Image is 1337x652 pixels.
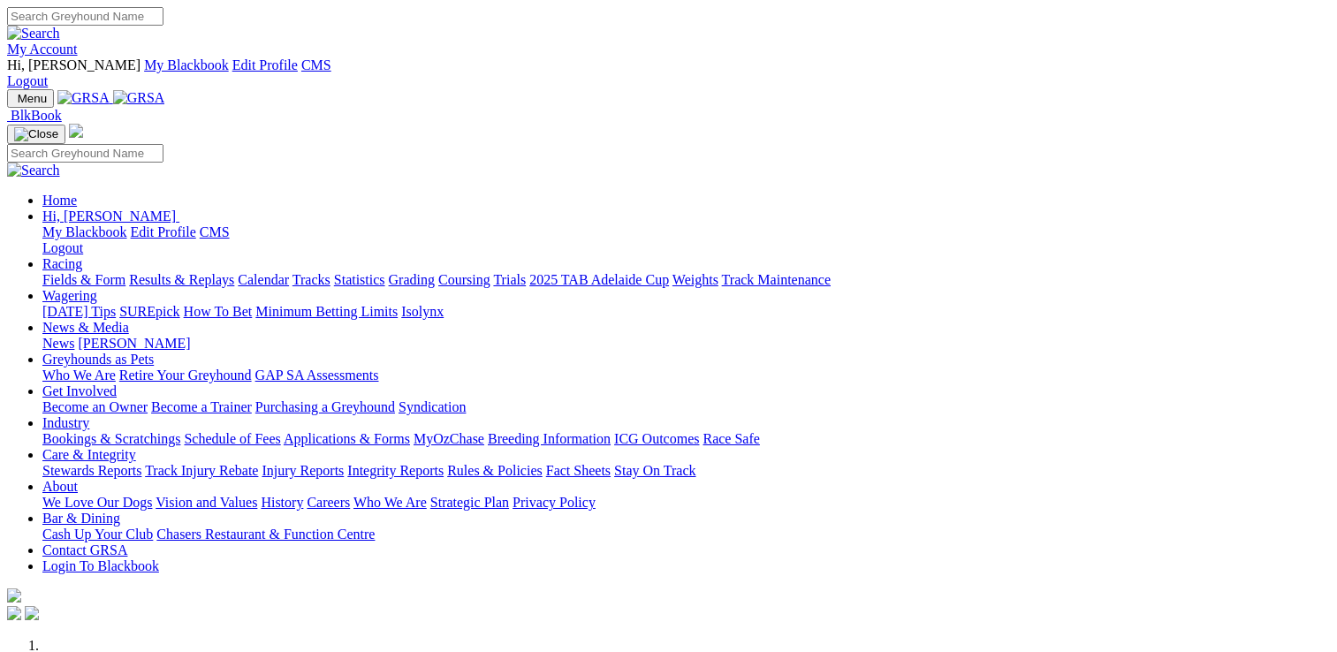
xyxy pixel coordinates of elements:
[156,527,375,542] a: Chasers Restaurant & Function Centre
[42,542,127,557] a: Contact GRSA
[42,320,129,335] a: News & Media
[69,124,83,138] img: logo-grsa-white.png
[7,73,48,88] a: Logout
[42,463,1330,479] div: Care & Integrity
[307,495,350,510] a: Careers
[389,272,435,287] a: Grading
[200,224,230,239] a: CMS
[255,399,395,414] a: Purchasing a Greyhound
[14,127,58,141] img: Close
[42,399,1330,415] div: Get Involved
[42,399,148,414] a: Become an Owner
[42,352,154,367] a: Greyhounds as Pets
[113,90,165,106] img: GRSA
[430,495,509,510] a: Strategic Plan
[11,108,62,123] span: BlkBook
[614,431,699,446] a: ICG Outcomes
[25,606,39,620] img: twitter.svg
[42,224,1330,256] div: Hi, [PERSON_NAME]
[42,336,74,351] a: News
[7,57,1330,89] div: My Account
[255,368,379,383] a: GAP SA Assessments
[7,588,21,603] img: logo-grsa-white.png
[42,527,153,542] a: Cash Up Your Club
[119,304,179,319] a: SUREpick
[7,163,60,178] img: Search
[42,193,77,208] a: Home
[42,288,97,303] a: Wagering
[156,495,257,510] a: Vision and Values
[7,108,62,123] a: BlkBook
[353,495,427,510] a: Who We Are
[42,511,120,526] a: Bar & Dining
[232,57,298,72] a: Edit Profile
[18,92,47,105] span: Menu
[131,224,196,239] a: Edit Profile
[42,304,1330,320] div: Wagering
[546,463,611,478] a: Fact Sheets
[78,336,190,351] a: [PERSON_NAME]
[438,272,490,287] a: Coursing
[129,272,234,287] a: Results & Replays
[57,90,110,106] img: GRSA
[488,431,611,446] a: Breeding Information
[414,431,484,446] a: MyOzChase
[42,272,125,287] a: Fields & Form
[42,368,1330,383] div: Greyhounds as Pets
[42,558,159,573] a: Login To Blackbook
[42,256,82,271] a: Racing
[493,272,526,287] a: Trials
[42,272,1330,288] div: Racing
[238,272,289,287] a: Calendar
[7,7,163,26] input: Search
[722,272,831,287] a: Track Maintenance
[184,304,253,319] a: How To Bet
[145,463,258,478] a: Track Injury Rebate
[7,606,21,620] img: facebook.svg
[42,208,179,224] a: Hi, [PERSON_NAME]
[7,26,60,42] img: Search
[7,89,54,108] button: Toggle navigation
[255,304,398,319] a: Minimum Betting Limits
[7,57,141,72] span: Hi, [PERSON_NAME]
[284,431,410,446] a: Applications & Forms
[42,431,1330,447] div: Industry
[42,383,117,398] a: Get Involved
[529,272,669,287] a: 2025 TAB Adelaide Cup
[7,144,163,163] input: Search
[42,368,116,383] a: Who We Are
[401,304,444,319] a: Isolynx
[119,368,252,383] a: Retire Your Greyhound
[447,463,543,478] a: Rules & Policies
[42,431,180,446] a: Bookings & Scratchings
[184,431,280,446] a: Schedule of Fees
[42,240,83,255] a: Logout
[347,463,444,478] a: Integrity Reports
[513,495,596,510] a: Privacy Policy
[42,304,116,319] a: [DATE] Tips
[42,479,78,494] a: About
[399,399,466,414] a: Syndication
[42,415,89,430] a: Industry
[334,272,385,287] a: Statistics
[42,495,1330,511] div: About
[144,57,229,72] a: My Blackbook
[151,399,252,414] a: Become a Trainer
[301,57,331,72] a: CMS
[292,272,330,287] a: Tracks
[261,495,303,510] a: History
[703,431,759,446] a: Race Safe
[614,463,695,478] a: Stay On Track
[7,42,78,57] a: My Account
[42,336,1330,352] div: News & Media
[7,125,65,144] button: Toggle navigation
[42,224,127,239] a: My Blackbook
[262,463,344,478] a: Injury Reports
[42,463,141,478] a: Stewards Reports
[42,495,152,510] a: We Love Our Dogs
[42,527,1330,542] div: Bar & Dining
[42,208,176,224] span: Hi, [PERSON_NAME]
[42,447,136,462] a: Care & Integrity
[672,272,718,287] a: Weights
